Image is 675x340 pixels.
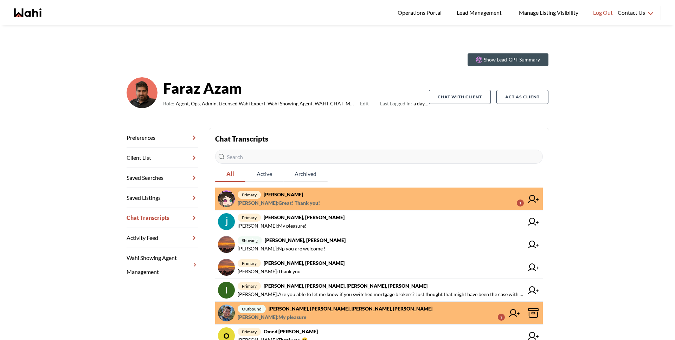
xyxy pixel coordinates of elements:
[215,150,543,164] input: Search
[269,306,432,312] strong: [PERSON_NAME], [PERSON_NAME], [PERSON_NAME], [PERSON_NAME]
[238,222,307,230] span: [PERSON_NAME] : My pleasure!
[238,214,261,222] span: primary
[215,166,245,182] button: All
[127,208,198,228] a: Chat Transcripts
[238,259,261,267] span: primary
[14,8,41,17] a: Wahi homepage
[238,236,262,244] span: showing
[380,100,412,106] span: Last Logged In:
[238,244,326,253] span: [PERSON_NAME] : Np you are welcome !
[127,228,198,248] a: Activity Feed
[264,283,427,289] strong: [PERSON_NAME], [PERSON_NAME], [PERSON_NAME], [PERSON_NAME]
[238,199,320,207] span: [PERSON_NAME] : Great! Thank you!
[283,166,328,182] button: Archived
[218,213,235,230] img: chat avatar
[238,191,261,199] span: primary
[264,191,303,197] strong: [PERSON_NAME]
[127,248,198,282] a: Wahi Showing Agent Management
[496,90,548,104] button: Act as Client
[238,267,301,276] span: [PERSON_NAME] : Thank you
[215,256,543,279] a: primary[PERSON_NAME], [PERSON_NAME][PERSON_NAME]:Thank you
[398,8,444,17] span: Operations Portal
[468,53,548,66] button: Show Lead-GPT Summary
[593,8,613,17] span: Log Out
[517,8,580,17] span: Manage Listing Visibility
[215,302,543,325] a: outbound[PERSON_NAME], [PERSON_NAME], [PERSON_NAME], [PERSON_NAME][PERSON_NAME]:My pleasure3
[215,188,543,210] a: primary[PERSON_NAME][PERSON_NAME]:Great! Thank you!1
[238,305,266,313] span: outbound
[283,166,328,181] span: Archived
[163,99,174,108] span: Role:
[245,166,283,181] span: Active
[218,190,235,207] img: chat avatar
[163,78,429,99] strong: Faraz Azam
[238,290,524,299] span: [PERSON_NAME] : Are you able to let me know if you switched mortgage brokers? Just thought that m...
[127,168,198,188] a: Saved Searches
[264,328,318,334] strong: Omed [PERSON_NAME]
[215,279,543,302] a: primary[PERSON_NAME], [PERSON_NAME], [PERSON_NAME], [PERSON_NAME][PERSON_NAME]:Are you able to le...
[265,237,346,243] strong: [PERSON_NAME], [PERSON_NAME]
[127,148,198,168] a: Client List
[218,236,235,253] img: chat avatar
[380,99,429,108] span: a day ago
[498,314,505,321] div: 3
[215,233,543,256] a: showing[PERSON_NAME], [PERSON_NAME][PERSON_NAME]:Np you are welcome !
[215,166,245,181] span: All
[127,128,198,148] a: Preferences
[218,259,235,276] img: chat avatar
[264,214,345,220] strong: [PERSON_NAME], [PERSON_NAME]
[484,56,540,63] p: Show Lead-GPT Summary
[238,282,261,290] span: primary
[245,166,283,182] button: Active
[457,8,504,17] span: Lead Management
[264,260,345,266] strong: [PERSON_NAME], [PERSON_NAME]
[127,77,157,108] img: d03c15c2156146a3.png
[238,328,261,336] span: primary
[218,305,235,321] img: chat avatar
[215,210,543,233] a: primary[PERSON_NAME], [PERSON_NAME][PERSON_NAME]:My pleasure!
[215,135,268,143] strong: Chat Transcripts
[218,282,235,299] img: chat avatar
[360,99,369,108] button: Edit
[238,313,307,321] span: [PERSON_NAME] : My pleasure
[176,99,357,108] span: Agent, Ops, Admin, Licensed Wahi Expert, Wahi Showing Agent, WAHI_CHAT_MODERATOR
[429,90,491,104] button: Chat with client
[127,188,198,208] a: Saved Listings
[517,200,524,207] div: 1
